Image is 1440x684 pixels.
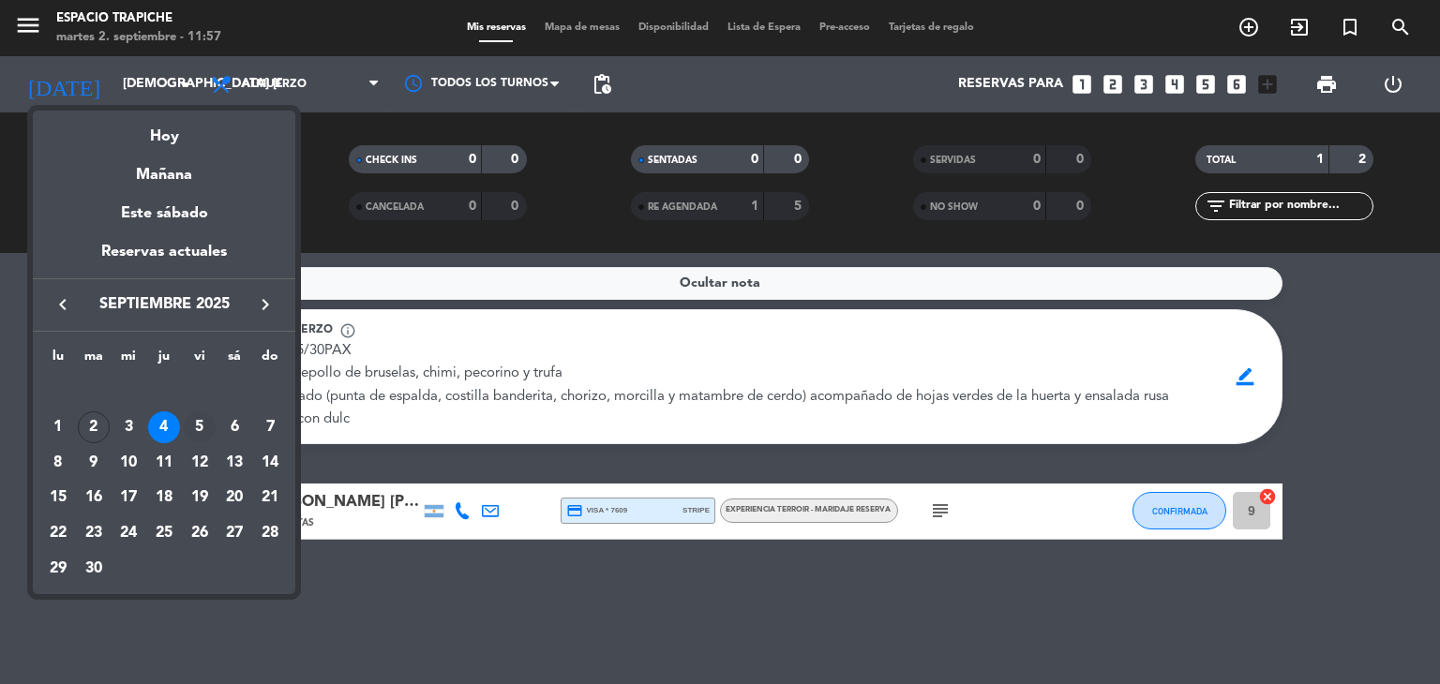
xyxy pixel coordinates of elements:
td: 10 de septiembre de 2025 [111,445,146,481]
th: jueves [146,346,182,375]
div: 23 [78,517,110,549]
i: keyboard_arrow_left [52,293,74,316]
td: 18 de septiembre de 2025 [146,480,182,515]
div: 25 [148,517,180,549]
div: 22 [42,517,74,549]
div: 19 [184,482,216,513]
div: 20 [218,482,250,513]
td: 21 de septiembre de 2025 [252,480,288,515]
td: 28 de septiembre de 2025 [252,515,288,551]
td: 11 de septiembre de 2025 [146,445,182,481]
div: 9 [78,447,110,479]
td: 1 de septiembre de 2025 [40,409,76,445]
th: viernes [182,346,217,375]
div: Mañana [33,149,295,187]
div: 28 [254,517,286,549]
i: keyboard_arrow_right [254,293,277,316]
div: 18 [148,482,180,513]
div: 7 [254,411,286,443]
td: 26 de septiembre de 2025 [182,515,217,551]
td: 24 de septiembre de 2025 [111,515,146,551]
div: 8 [42,447,74,479]
div: 26 [184,517,216,549]
div: 29 [42,553,74,585]
td: 22 de septiembre de 2025 [40,515,76,551]
div: Hoy [33,111,295,149]
th: domingo [252,346,288,375]
div: 3 [112,411,144,443]
td: 7 de septiembre de 2025 [252,409,288,445]
td: 8 de septiembre de 2025 [40,445,76,481]
th: lunes [40,346,76,375]
td: 30 de septiembre de 2025 [76,551,112,587]
td: 2 de septiembre de 2025 [76,409,112,445]
th: martes [76,346,112,375]
td: 25 de septiembre de 2025 [146,515,182,551]
div: 4 [148,411,180,443]
td: 27 de septiembre de 2025 [217,515,253,551]
button: keyboard_arrow_right [248,292,282,317]
td: 20 de septiembre de 2025 [217,480,253,515]
div: 17 [112,482,144,513]
div: 13 [218,447,250,479]
div: 14 [254,447,286,479]
div: 16 [78,482,110,513]
button: keyboard_arrow_left [46,292,80,317]
td: 29 de septiembre de 2025 [40,551,76,587]
th: sábado [217,346,253,375]
td: 17 de septiembre de 2025 [111,480,146,515]
td: 19 de septiembre de 2025 [182,480,217,515]
div: 12 [184,447,216,479]
div: 10 [112,447,144,479]
td: 13 de septiembre de 2025 [217,445,253,481]
div: 21 [254,482,286,513]
td: 14 de septiembre de 2025 [252,445,288,481]
td: 15 de septiembre de 2025 [40,480,76,515]
div: 1 [42,411,74,443]
th: miércoles [111,346,146,375]
td: 16 de septiembre de 2025 [76,480,112,515]
td: 6 de septiembre de 2025 [217,409,253,445]
div: Reservas actuales [33,240,295,278]
div: 15 [42,482,74,513]
td: 23 de septiembre de 2025 [76,515,112,551]
div: 30 [78,553,110,585]
div: 27 [218,517,250,549]
td: 5 de septiembre de 2025 [182,409,217,445]
div: 6 [218,411,250,443]
div: 5 [184,411,216,443]
div: Este sábado [33,187,295,240]
div: 24 [112,517,144,549]
div: 2 [78,411,110,443]
td: 4 de septiembre de 2025 [146,409,182,445]
td: 12 de septiembre de 2025 [182,445,217,481]
div: 11 [148,447,180,479]
td: SEP. [40,374,288,409]
td: 9 de septiembre de 2025 [76,445,112,481]
td: 3 de septiembre de 2025 [111,409,146,445]
span: septiembre 2025 [80,292,248,317]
